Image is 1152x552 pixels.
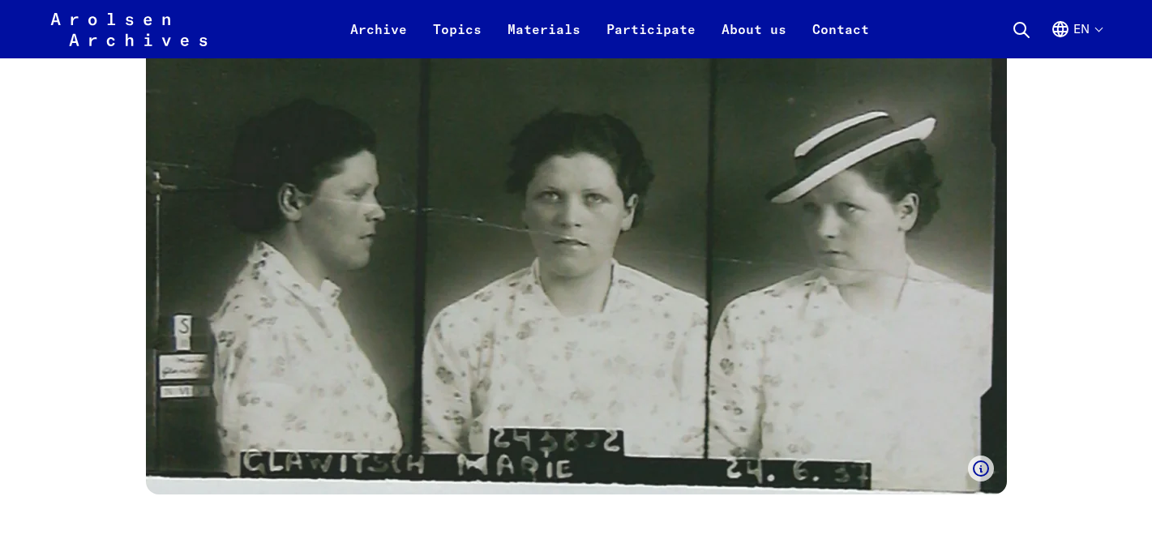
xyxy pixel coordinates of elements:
a: Materials [495,19,593,58]
a: Topics [420,19,495,58]
nav: Primary [337,10,882,49]
a: Participate [593,19,709,58]
a: About us [709,19,799,58]
a: Archive [337,19,420,58]
button: English, language selection [1051,19,1102,58]
a: Contact [799,19,882,58]
button: Show caption [968,456,994,481]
